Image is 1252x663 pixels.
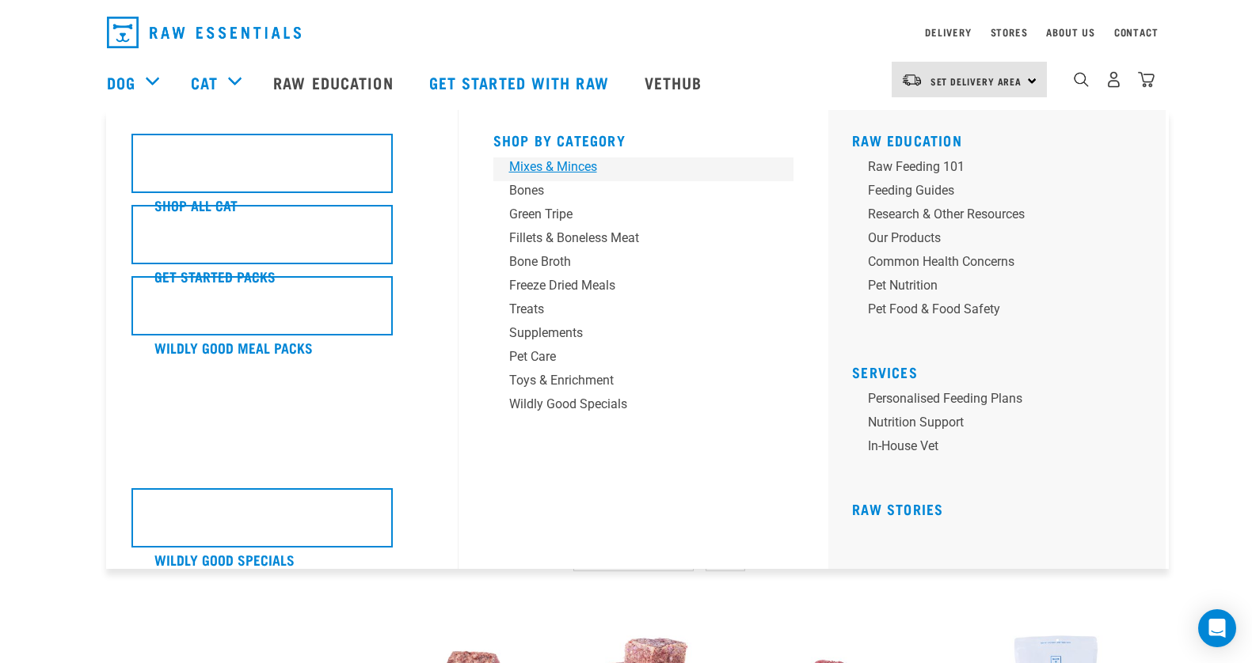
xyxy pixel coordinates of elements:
img: user.png [1105,71,1122,88]
div: Feeding Guides [868,181,1115,200]
div: Bone Broth [509,252,756,271]
div: Toys & Enrichment [509,371,756,390]
a: Fillets & Boneless Meat [493,229,794,252]
div: Open Intercom Messenger [1198,609,1236,647]
a: Pet Food & Food Safety [852,300,1153,324]
a: Pet Nutrition [852,276,1153,300]
nav: dropdown navigation [94,10,1159,55]
div: Research & Other Resources [868,205,1115,224]
div: Pet Nutrition [868,276,1115,295]
a: Raw Education [852,136,962,144]
img: home-icon@2x.png [1138,71,1155,88]
a: Treats [493,300,794,324]
a: Dog [107,70,135,94]
a: Raw Stories [852,505,943,513]
a: Our Products [852,229,1153,252]
a: Nutrition Support [852,413,1153,437]
span: Set Delivery Area [930,78,1022,84]
a: About Us [1046,29,1094,35]
div: Our Products [868,229,1115,248]
div: Treats [509,300,756,319]
div: Fillets & Boneless Meat [509,229,756,248]
a: Delivery [925,29,971,35]
div: Bones [509,181,756,200]
a: Wildly Good Specials [493,395,794,419]
a: Common Health Concerns [852,252,1153,276]
a: Freeze Dried Meals [493,276,794,300]
a: Bone Broth [493,252,794,276]
a: Toys & Enrichment [493,371,794,395]
div: Pet Food & Food Safety [868,300,1115,319]
a: Mixes & Minces [493,157,794,181]
a: Raw Education [257,51,413,114]
h5: Shop By Category [493,132,794,145]
a: Pet Care [493,347,794,371]
a: Personalised Feeding Plans [852,389,1153,413]
img: home-icon-1@2x.png [1074,72,1089,87]
div: Common Health Concerns [868,252,1115,271]
a: Cat [191,70,218,94]
a: Green Tripe [493,205,794,229]
img: Raw Essentials Logo [107,17,301,48]
div: Wildly Good Specials [509,395,756,414]
div: Raw Feeding 101 [868,157,1115,176]
a: Vethub [629,51,722,114]
a: Contact [1114,29,1159,35]
div: Green Tripe [509,205,756,224]
a: Stores [991,29,1028,35]
div: Supplements [509,324,756,343]
div: Pet Care [509,347,756,366]
a: In-house vet [852,437,1153,460]
a: Supplements [493,324,794,347]
img: van-moving.png [901,73,923,87]
a: Feeding Guides [852,181,1153,205]
div: Mixes & Minces [509,157,756,176]
h5: Services [852,364,1153,377]
a: Bones [493,181,794,205]
a: Research & Other Resources [852,205,1153,229]
div: Freeze Dried Meals [509,276,756,295]
a: Raw Feeding 101 [852,157,1153,181]
a: Get started with Raw [413,51,629,114]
